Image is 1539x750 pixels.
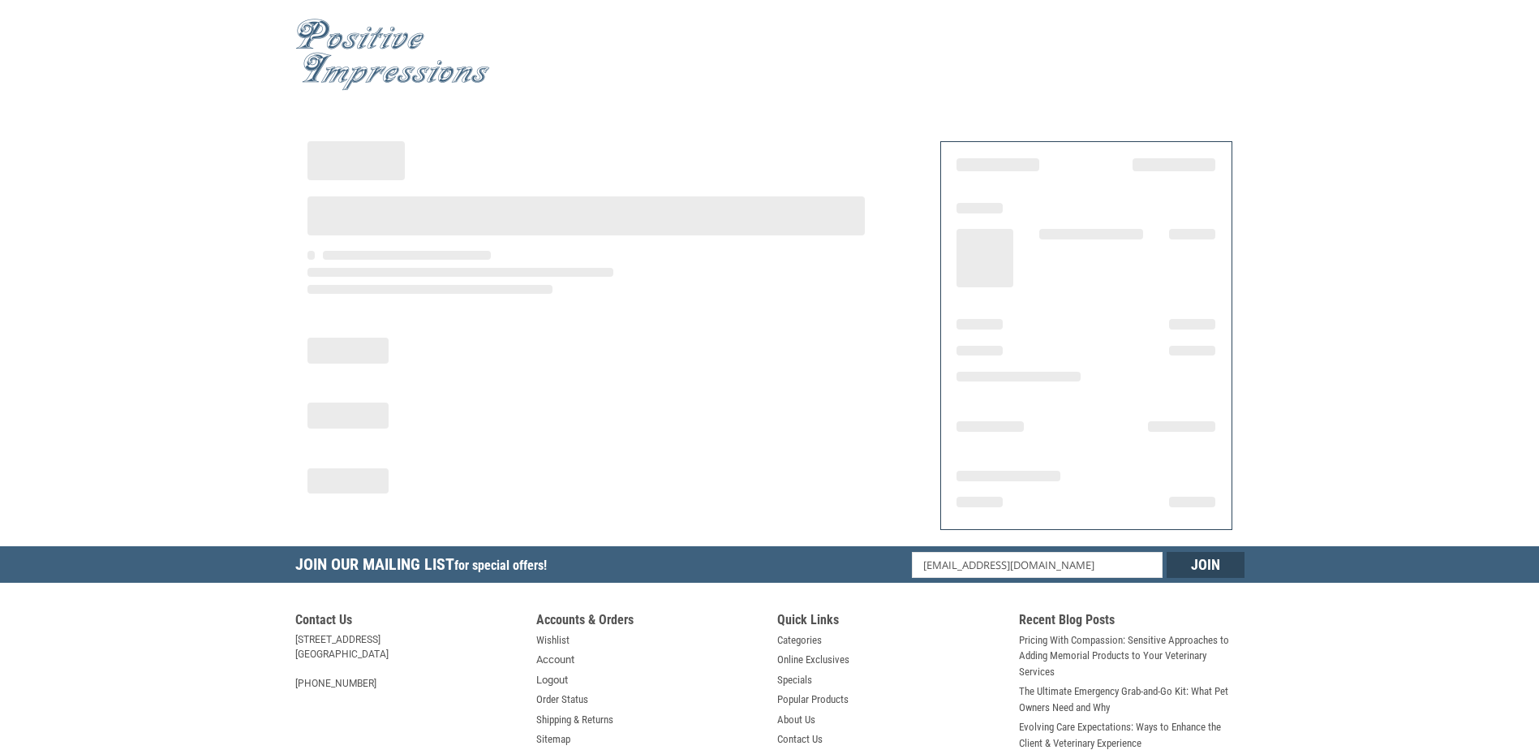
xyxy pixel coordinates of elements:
h5: Recent Blog Posts [1019,612,1245,632]
a: Logout [536,672,568,688]
span: for special offers! [454,558,547,573]
input: Join [1167,552,1245,578]
input: Email [912,552,1163,578]
a: Wishlist [536,632,570,649]
h5: Quick Links [777,612,1003,632]
a: The Ultimate Emergency Grab-and-Go Kit: What Pet Owners Need and Why [1019,683,1245,715]
a: Popular Products [777,692,849,708]
a: Pricing With Compassion: Sensitive Approaches to Adding Memorial Products to Your Veterinary Serv... [1019,632,1245,680]
h5: Contact Us [295,612,521,632]
a: Online Exclusives [777,652,849,668]
a: Specials [777,672,812,688]
h5: Accounts & Orders [536,612,762,632]
a: Order Status [536,692,588,708]
a: About Us [777,712,815,728]
address: [STREET_ADDRESS] [GEOGRAPHIC_DATA] [PHONE_NUMBER] [295,632,521,691]
a: Contact Us [777,731,823,748]
a: Account [536,652,574,668]
a: Shipping & Returns [536,712,613,728]
h5: Join Our Mailing List [295,546,555,588]
a: Categories [777,632,822,649]
img: Positive Impressions [295,19,490,91]
a: Sitemap [536,731,570,748]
